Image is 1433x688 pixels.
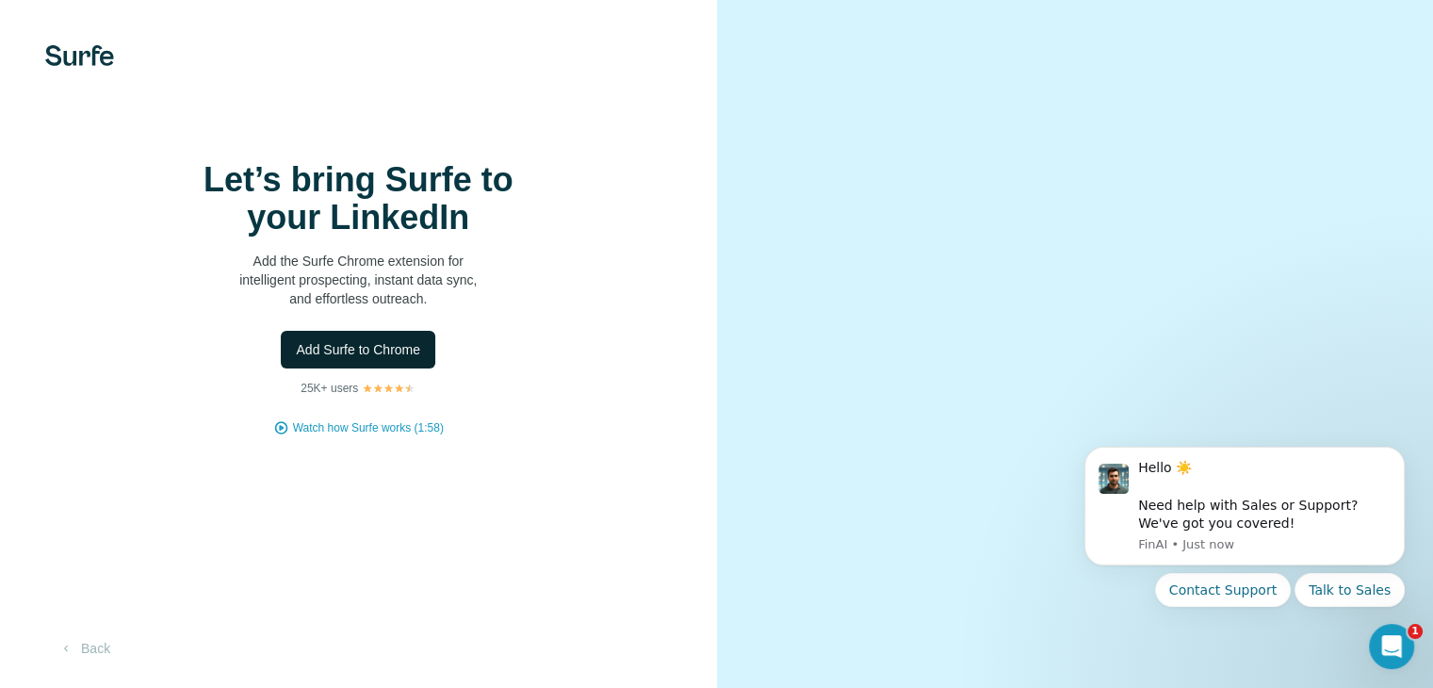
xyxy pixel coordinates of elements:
p: 25K+ users [301,380,358,397]
button: Watch how Surfe works (1:58) [293,419,444,436]
button: Back [45,631,123,665]
span: Add Surfe to Chrome [296,340,420,359]
button: Add Surfe to Chrome [281,331,435,369]
iframe: Intercom live chat [1369,624,1414,669]
span: 1 [1408,624,1423,639]
img: Rating Stars [362,383,415,394]
p: Add the Surfe Chrome extension for intelligent prospecting, instant data sync, and effortless out... [170,252,546,308]
h1: Let’s bring Surfe to your LinkedIn [170,161,546,237]
img: Surfe's logo [45,45,114,66]
iframe: Intercom notifications message [1056,424,1433,679]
